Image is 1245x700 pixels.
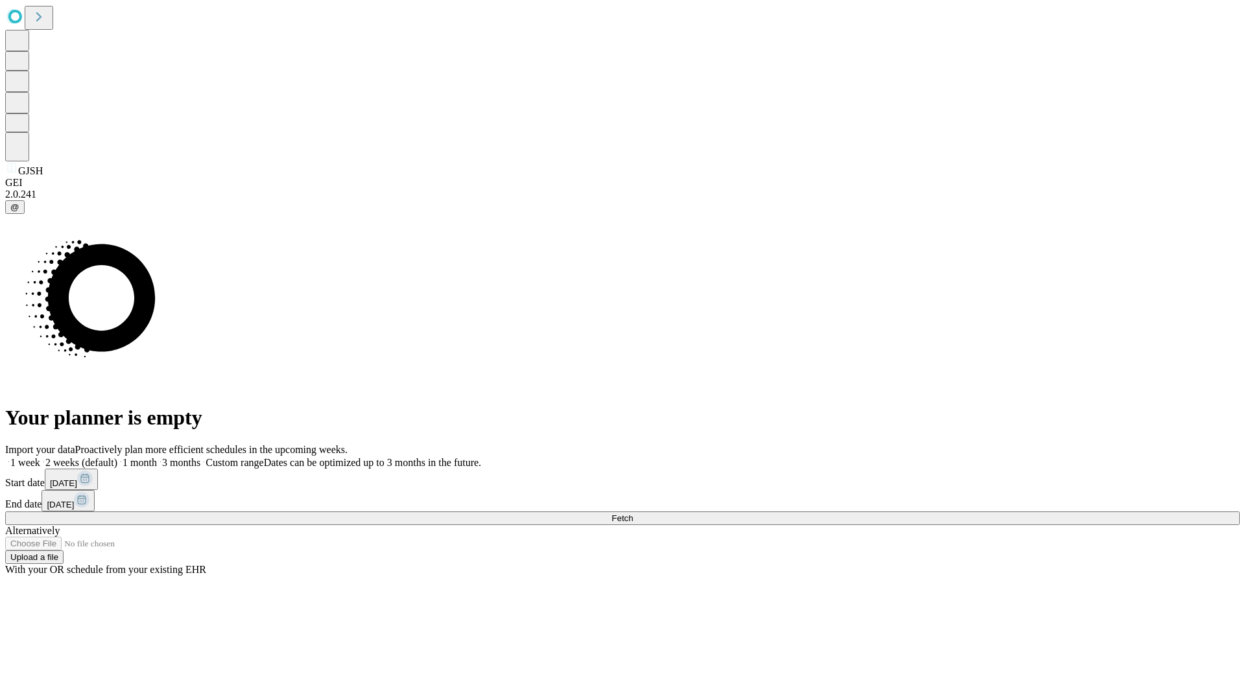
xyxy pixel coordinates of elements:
button: Fetch [5,511,1240,525]
button: [DATE] [41,490,95,511]
span: GJSH [18,165,43,176]
span: With your OR schedule from your existing EHR [5,564,206,575]
span: Import your data [5,444,75,455]
button: [DATE] [45,469,98,490]
span: 1 month [123,457,157,468]
span: Alternatively [5,525,60,536]
div: GEI [5,177,1240,189]
h1: Your planner is empty [5,406,1240,430]
span: 3 months [162,457,200,468]
span: Dates can be optimized up to 3 months in the future. [264,457,481,468]
span: Fetch [611,513,633,523]
span: 2 weeks (default) [45,457,117,468]
span: [DATE] [47,500,74,509]
div: End date [5,490,1240,511]
span: Proactively plan more efficient schedules in the upcoming weeks. [75,444,348,455]
div: 2.0.241 [5,189,1240,200]
span: @ [10,202,19,212]
button: @ [5,200,25,214]
span: 1 week [10,457,40,468]
button: Upload a file [5,550,64,564]
div: Start date [5,469,1240,490]
span: [DATE] [50,478,77,488]
span: Custom range [206,457,263,468]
